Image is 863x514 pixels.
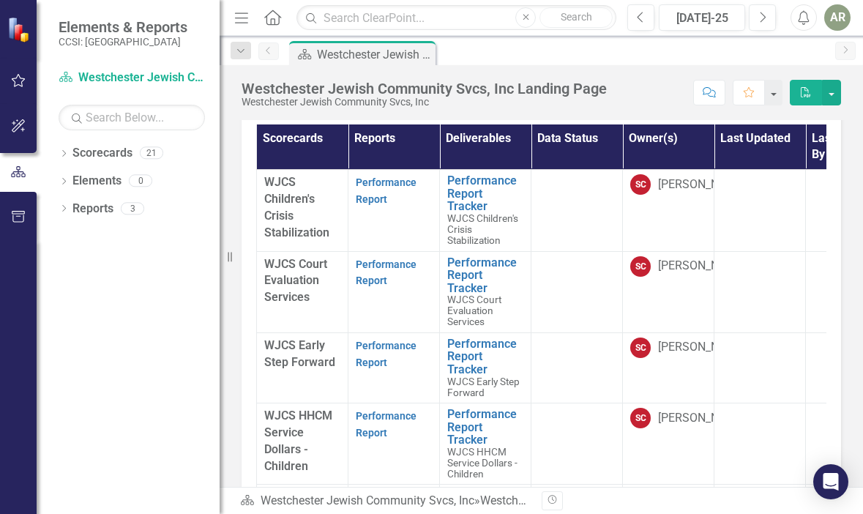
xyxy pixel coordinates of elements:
[59,70,205,86] a: Westchester Jewish Community Svcs, Inc
[630,174,651,195] div: SC
[480,493,769,507] div: Westchester Jewish Community Svcs, Inc Landing Page
[447,408,523,447] a: Performance Report Tracker
[630,256,651,277] div: SC
[264,175,329,239] span: WJCS Children's Crisis Stabilization
[356,340,416,368] a: Performance Report
[447,294,501,327] span: WJCS Court Evaluation Services
[658,258,746,275] div: [PERSON_NAME]
[356,410,416,439] a: Performance Report
[440,332,531,403] td: Double-Click to Edit Right Click for Context Menu
[447,174,523,213] a: Performance Report Tracker
[356,258,416,287] a: Performance Report
[531,403,623,485] td: Double-Click to Edit
[59,18,187,36] span: Elements & Reports
[140,147,163,160] div: 21
[630,408,651,428] div: SC
[664,10,740,27] div: [DATE]-25
[531,332,623,403] td: Double-Click to Edit
[129,175,152,187] div: 0
[447,376,520,398] span: WJCS Early Step Forward
[261,493,474,507] a: Westchester Jewish Community Svcs, Inc
[242,97,607,108] div: Westchester Jewish Community Svcs, Inc
[296,5,616,31] input: Search ClearPoint...
[240,493,531,510] div: »
[72,145,132,162] a: Scorecards
[447,446,518,480] span: WJCS HHCM Service Dollars - Children
[447,338,523,376] a: Performance Report Tracker
[72,173,122,190] a: Elements
[317,45,432,64] div: Westchester Jewish Community Svcs, Inc Landing Page
[59,36,187,48] small: CCSI: [GEOGRAPHIC_DATA]
[440,251,531,332] td: Double-Click to Edit Right Click for Context Menu
[561,11,592,23] span: Search
[659,4,745,31] button: [DATE]-25
[264,257,327,305] span: WJCS Court Evaluation Services
[630,338,651,358] div: SC
[539,7,613,28] button: Search
[242,81,607,97] div: Westchester Jewish Community Svcs, Inc Landing Page
[824,4,851,31] button: AR
[658,410,746,427] div: [PERSON_NAME]
[121,202,144,215] div: 3
[7,16,33,42] img: ClearPoint Strategy
[531,251,623,332] td: Double-Click to Edit
[72,201,113,217] a: Reports
[658,176,746,193] div: [PERSON_NAME]
[264,409,332,473] span: WJCS HHCM Service Dollars - Children
[658,339,746,356] div: [PERSON_NAME]
[447,256,523,295] a: Performance Report Tracker
[531,170,623,251] td: Double-Click to Edit
[440,403,531,485] td: Double-Click to Edit Right Click for Context Menu
[264,338,335,369] span: WJCS Early Step Forward
[440,170,531,251] td: Double-Click to Edit Right Click for Context Menu
[447,212,518,246] span: WJCS Children's Crisis Stabilization
[813,464,848,499] div: Open Intercom Messenger
[356,176,416,205] a: Performance Report
[59,105,205,130] input: Search Below...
